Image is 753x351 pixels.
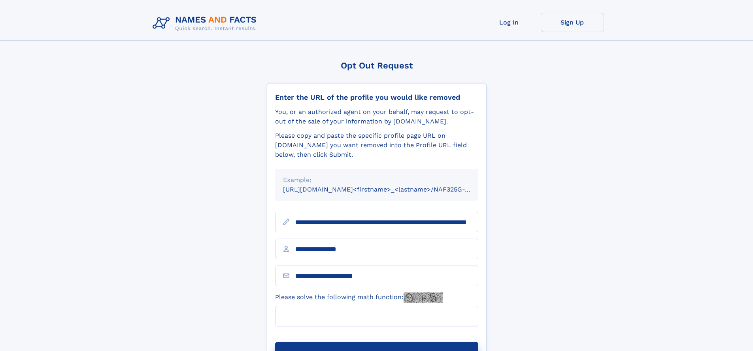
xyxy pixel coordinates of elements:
div: Opt Out Request [267,61,487,70]
div: Please copy and paste the specific profile page URL on [DOMAIN_NAME] you want removed into the Pr... [275,131,478,159]
small: [URL][DOMAIN_NAME]<firstname>_<lastname>/NAF325G-xxxxxxxx [283,186,493,193]
div: Enter the URL of the profile you would like removed [275,93,478,102]
img: Logo Names and Facts [149,13,263,34]
div: You, or an authorized agent on your behalf, may request to opt-out of the sale of your informatio... [275,107,478,126]
a: Sign Up [541,13,604,32]
label: Please solve the following math function: [275,292,443,303]
a: Log In [477,13,541,32]
div: Example: [283,175,470,185]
